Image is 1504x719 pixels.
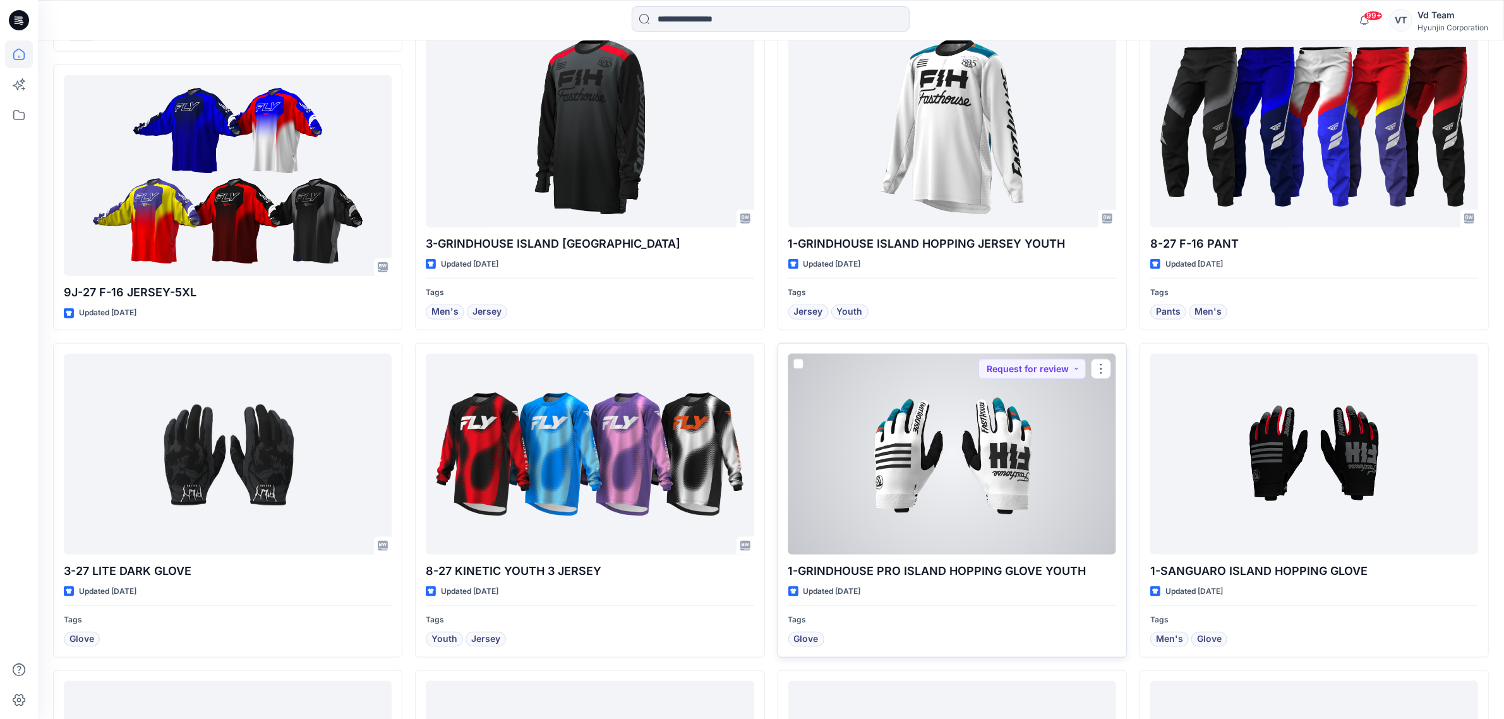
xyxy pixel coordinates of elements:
[64,75,392,276] a: 9J-27 F-16 JERSEY-5XL
[426,27,754,227] a: 3-GRINDHOUSE ISLAND HOPPING JERSEY
[1156,632,1183,647] span: Men's
[472,305,502,320] span: Jersey
[788,613,1116,627] p: Tags
[1165,258,1223,271] p: Updated [DATE]
[426,235,754,253] p: 3-GRINDHOUSE ISLAND [GEOGRAPHIC_DATA]
[1150,27,1478,227] a: 8-27 F-16 PANT
[1150,354,1478,555] a: 1-SANGUARO ISLAND HOPPING GLOVE
[426,613,754,627] p: Tags
[64,613,392,627] p: Tags
[1150,235,1478,253] p: 8-27 F-16 PANT
[788,354,1116,555] a: 1-GRINDHOUSE PRO ISLAND HOPPING GLOVE YOUTH
[79,585,136,598] p: Updated [DATE]
[1197,632,1222,647] span: Glove
[837,305,863,320] span: Youth
[426,562,754,580] p: 8-27 KINETIC YOUTH 3 JERSEY
[803,585,861,598] p: Updated [DATE]
[1364,11,1383,21] span: 99+
[788,27,1116,227] a: 1-GRINDHOUSE ISLAND HOPPING JERSEY YOUTH
[426,354,754,555] a: 8-27 KINETIC YOUTH 3 JERSEY
[441,585,498,598] p: Updated [DATE]
[426,286,754,299] p: Tags
[1156,305,1181,320] span: Pants
[1417,23,1488,32] div: Hyunjin Corporation
[1165,585,1223,598] p: Updated [DATE]
[1150,562,1478,580] p: 1-SANGUARO ISLAND HOPPING GLOVE
[69,632,94,647] span: Glove
[794,632,819,647] span: Glove
[64,562,392,580] p: 3-27 LITE DARK GLOVE
[1194,305,1222,320] span: Men's
[64,284,392,301] p: 9J-27 F-16 JERSEY-5XL
[1150,613,1478,627] p: Tags
[1417,8,1488,23] div: Vd Team
[471,632,500,647] span: Jersey
[788,286,1116,299] p: Tags
[788,562,1116,580] p: 1-GRINDHOUSE PRO ISLAND HOPPING GLOVE YOUTH
[1390,9,1412,32] div: VT
[803,258,861,271] p: Updated [DATE]
[788,235,1116,253] p: 1-GRINDHOUSE ISLAND HOPPING JERSEY YOUTH
[431,632,457,647] span: Youth
[1150,286,1478,299] p: Tags
[794,305,823,320] span: Jersey
[441,258,498,271] p: Updated [DATE]
[64,354,392,555] a: 3-27 LITE DARK GLOVE
[431,305,459,320] span: Men's
[79,306,136,320] p: Updated [DATE]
